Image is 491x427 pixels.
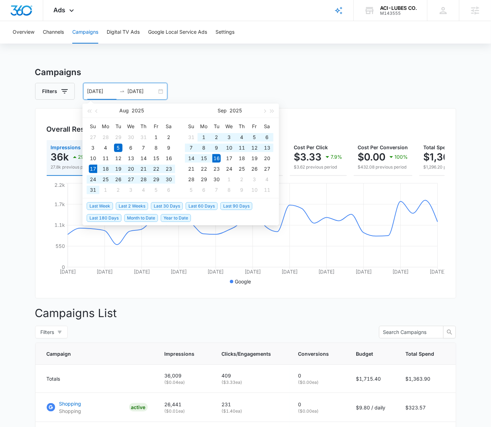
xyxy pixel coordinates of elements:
[11,11,17,17] img: logo_orange.svg
[250,144,259,152] div: 12
[397,393,456,422] td: $323.57
[212,133,221,142] div: 2
[89,165,97,173] div: 17
[162,132,175,143] td: 2025-08-02
[137,185,150,195] td: 2025-09-04
[137,121,150,132] th: Th
[114,154,122,163] div: 12
[210,143,223,153] td: 2025-09-09
[185,153,198,164] td: 2025-09-14
[223,174,235,185] td: 2025-10-01
[165,144,173,152] div: 9
[225,144,233,152] div: 10
[238,144,246,152] div: 11
[235,164,248,174] td: 2025-09-25
[89,154,97,163] div: 10
[89,133,97,142] div: 27
[395,155,408,159] p: 100%
[127,133,135,142] div: 30
[132,104,144,118] button: 2025
[187,154,195,163] div: 14
[210,164,223,174] td: 2025-09-23
[151,202,183,210] span: Last 30 Days
[392,269,409,275] tspan: [DATE]
[248,185,261,195] td: 2025-10-10
[41,328,54,336] span: Filters
[162,143,175,153] td: 2025-08-09
[127,165,135,173] div: 20
[87,164,99,174] td: 2025-08-17
[139,175,148,184] div: 28
[298,372,339,379] p: 0
[112,164,125,174] td: 2025-08-19
[35,83,75,100] button: Filters
[125,174,137,185] td: 2025-08-27
[59,269,75,275] tspan: [DATE]
[125,185,137,195] td: 2025-09-03
[51,151,69,163] p: 36k
[235,143,248,153] td: 2025-09-11
[161,214,191,222] span: Year to Date
[11,18,17,24] img: website_grey.svg
[114,144,122,152] div: 5
[200,175,208,184] div: 29
[200,133,208,142] div: 1
[261,121,273,132] th: Sa
[165,175,173,184] div: 30
[162,185,175,195] td: 2025-09-06
[61,264,65,270] tspan: 0
[119,88,125,94] span: swap-right
[294,151,322,163] p: $3.33
[97,269,113,275] tspan: [DATE]
[356,350,379,357] span: Budget
[89,175,97,184] div: 24
[424,151,471,163] p: $1,363.90
[148,21,207,44] button: Google Local Service Ads
[165,379,205,386] p: ( $0.04 ea)
[212,154,221,163] div: 16
[185,185,198,195] td: 2025-10-05
[225,186,233,194] div: 8
[99,132,112,143] td: 2025-07-28
[220,202,252,210] span: Last 90 Days
[99,153,112,164] td: 2025-08-11
[47,124,97,134] h3: Overall Results
[51,144,81,150] span: Impressions
[162,121,175,132] th: Sa
[150,121,162,132] th: Fr
[107,21,140,44] button: Digital TV Ads
[294,164,343,170] p: $3.62 previous period
[139,133,148,142] div: 31
[59,407,81,415] p: Shopping
[331,155,343,159] p: 7.9%
[238,154,246,163] div: 18
[263,175,271,184] div: 4
[165,133,173,142] div: 2
[235,185,248,195] td: 2025-10-09
[114,175,122,184] div: 26
[424,144,452,150] span: Total Spend
[230,104,242,118] button: 2025
[406,350,434,357] span: Total Spend
[250,154,259,163] div: 19
[139,144,148,152] div: 7
[261,185,273,195] td: 2025-10-11
[185,121,198,132] th: Su
[125,132,137,143] td: 2025-07-30
[99,121,112,132] th: Mo
[114,186,122,194] div: 2
[116,202,148,210] span: Last 2 Weeks
[152,165,160,173] div: 22
[152,144,160,152] div: 8
[187,186,195,194] div: 5
[54,6,66,14] span: Ads
[248,153,261,164] td: 2025-09-19
[150,174,162,185] td: 2025-08-29
[225,133,233,142] div: 3
[250,186,259,194] div: 10
[18,18,77,24] div: Domain: [DOMAIN_NAME]
[235,174,248,185] td: 2025-10-02
[198,121,210,132] th: Mo
[186,202,218,210] span: Last 60 Days
[47,350,138,357] span: Campaign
